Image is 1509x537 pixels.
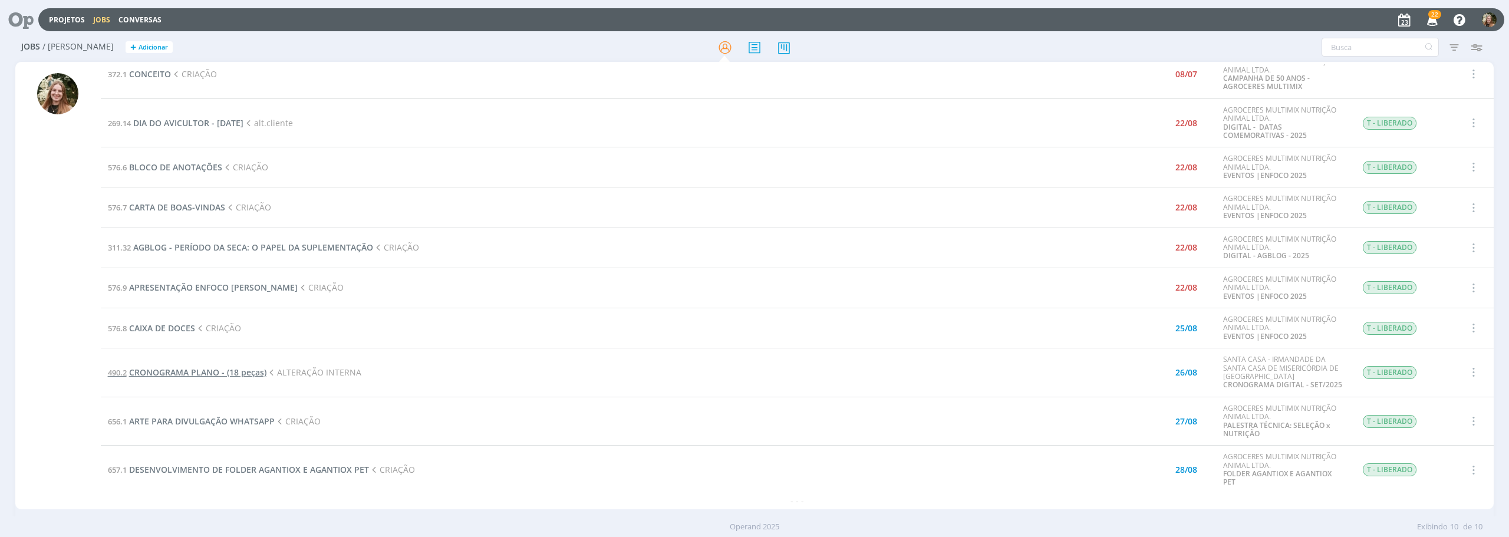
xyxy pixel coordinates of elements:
[225,202,271,213] span: CRIAÇÃO
[1223,331,1307,341] a: EVENTOS |ENFOCO 2025
[1223,404,1345,439] div: AGROCERES MULTIMIX NUTRIÇÃO ANIMAL LTDA.
[1223,106,1345,140] div: AGROCERES MULTIMIX NUTRIÇÃO ANIMAL LTDA.
[139,44,168,51] span: Adicionar
[49,15,85,25] a: Projetos
[90,15,114,25] button: Jobs
[108,367,266,378] a: 490.2CRONOGRAMA PLANO - (18 peças)
[1363,201,1416,214] span: T - LIBERADO
[1417,521,1448,533] span: Exibindo
[37,73,78,114] img: L
[42,42,114,52] span: / [PERSON_NAME]
[1175,466,1197,474] div: 28/08
[1175,417,1197,426] div: 27/08
[1363,281,1416,294] span: T - LIBERADO
[133,117,243,129] span: DIA DO AVICULTOR - [DATE]
[133,242,373,253] span: AGBLOG - PERÍODO DA SECA: O PAPEL DA SUPLEMENTAÇÃO
[1363,322,1416,335] span: T - LIBERADO
[101,495,1494,507] div: - - -
[108,416,275,427] a: 656.1ARTE PARA DIVULGAÇÃO WHATSAPP
[129,322,195,334] span: CAIXA DE DOCES
[129,416,275,427] span: ARTE PARA DIVULGAÇÃO WHATSAPP
[129,162,222,173] span: BLOCO DE ANOTAÇÕES
[1482,12,1497,27] img: L
[1223,291,1307,301] a: EVENTOS |ENFOCO 2025
[1450,521,1458,533] span: 10
[275,416,321,427] span: CRIAÇÃO
[108,416,127,427] span: 656.1
[243,117,293,129] span: alt.cliente
[1322,38,1439,57] input: Busca
[1223,453,1345,487] div: AGROCERES MULTIMIX NUTRIÇÃO ANIMAL LTDA.
[1223,469,1332,487] a: FOLDER AGANTIOX E AGANTIOX PET
[1223,420,1330,439] a: PALESTRA TÉCNICA: SELEÇÃO x NUTRIÇÃO
[1175,163,1197,172] div: 22/08
[1223,154,1345,180] div: AGROCERES MULTIMIX NUTRIÇÃO ANIMAL LTDA.
[1223,122,1307,140] a: DIGITAL - DATAS COMEMORATIVAS - 2025
[108,464,369,475] a: 657.1DESENVOLVIMENTO DE FOLDER AGANTIOX E AGANTIOX PET
[1175,324,1197,332] div: 25/08
[130,41,136,54] span: +
[108,242,373,253] a: 311.32AGBLOG - PERÍODO DA SECA: O PAPEL DA SUPLEMENTAÇÃO
[1223,355,1345,390] div: SANTA CASA - IRMANDADE DA SANTA CASA DE MISERICÓRDIA DE [GEOGRAPHIC_DATA]
[1223,73,1310,91] a: CAMPANHA DE 50 ANOS - AGROCERES MULTIMIX
[1474,521,1482,533] span: 10
[108,367,127,378] span: 490.2
[93,15,110,25] a: Jobs
[108,323,127,334] span: 576.8
[108,162,222,173] a: 576.6BLOCO DE ANOTAÇÕES
[1175,243,1197,252] div: 22/08
[1223,210,1307,220] a: EVENTOS |ENFOCO 2025
[195,322,241,334] span: CRIAÇÃO
[126,41,173,54] button: +Adicionar
[108,282,127,293] span: 576.9
[1223,235,1345,261] div: AGROCERES MULTIMIX NUTRIÇÃO ANIMAL LTDA.
[171,68,217,80] span: CRIAÇÃO
[1223,57,1345,91] div: AGROCERES MULTIMIX NUTRIÇÃO ANIMAL LTDA.
[1223,315,1345,341] div: AGROCERES MULTIMIX NUTRIÇÃO ANIMAL LTDA.
[45,15,88,25] button: Projetos
[1363,117,1416,130] span: T - LIBERADO
[108,322,195,334] a: 576.8CAIXA DE DOCES
[108,202,225,213] a: 576.7CARTA DE BOAS-VINDAS
[118,15,162,25] a: Conversas
[1363,366,1416,379] span: T - LIBERADO
[108,117,243,129] a: 269.14DIA DO AVICULTOR - [DATE]
[115,15,165,25] button: Conversas
[266,367,361,378] span: ALTERAÇÃO INTERNA
[1363,415,1416,428] span: T - LIBERADO
[108,282,298,293] a: 576.9APRESENTAÇÃO ENFOCO [PERSON_NAME]
[108,202,127,213] span: 576.7
[129,68,171,80] span: CONCEITO
[108,242,131,253] span: 311.32
[1363,241,1416,254] span: T - LIBERADO
[108,464,127,475] span: 657.1
[1363,463,1416,476] span: T - LIBERADO
[129,282,298,293] span: APRESENTAÇÃO ENFOCO [PERSON_NAME]
[369,464,415,475] span: CRIAÇÃO
[1175,368,1197,377] div: 26/08
[108,69,127,80] span: 372.1
[1419,9,1444,31] button: 22
[129,464,369,475] span: DESENVOLVIMENTO DE FOLDER AGANTIOX E AGANTIOX PET
[1363,161,1416,174] span: T - LIBERADO
[222,162,268,173] span: CRIAÇÃO
[1223,380,1342,390] a: CRONOGRAMA DIGITAL - SET/2025
[1428,10,1441,19] span: 22
[129,202,225,213] span: CARTA DE BOAS-VINDAS
[108,68,171,80] a: 372.1CONCEITO
[1175,284,1197,292] div: 22/08
[298,282,344,293] span: CRIAÇÃO
[1175,119,1197,127] div: 22/08
[108,162,127,173] span: 576.6
[1223,195,1345,220] div: AGROCERES MULTIMIX NUTRIÇÃO ANIMAL LTDA.
[1223,275,1345,301] div: AGROCERES MULTIMIX NUTRIÇÃO ANIMAL LTDA.
[1175,203,1197,212] div: 22/08
[129,367,266,378] span: CRONOGRAMA PLANO - (18 peças)
[1223,251,1309,261] a: DIGITAL - AGBLOG - 2025
[373,242,419,253] span: CRIAÇÃO
[108,118,131,129] span: 269.14
[1175,70,1197,78] div: 08/07
[1481,9,1497,30] button: L
[1463,521,1472,533] span: de
[1223,170,1307,180] a: EVENTOS |ENFOCO 2025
